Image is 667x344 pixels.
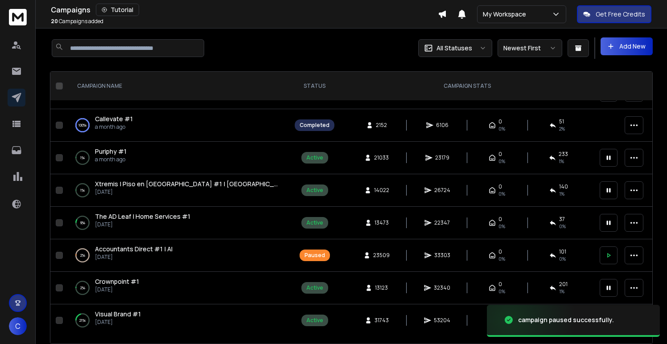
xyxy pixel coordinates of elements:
[518,315,614,324] div: campaign paused successfully.
[66,304,289,337] td: 21%Visual Brand #1[DATE]
[95,115,133,123] a: Callevate #1
[66,142,289,174] td: 1%Puriphy #1a month ago
[306,187,323,194] div: Active
[559,158,564,165] span: 1 %
[435,154,449,161] span: 23179
[559,125,565,132] span: 2 %
[498,125,505,132] span: 0%
[375,284,388,291] span: 13123
[95,254,173,261] p: [DATE]
[80,186,85,195] p: 1 %
[374,187,389,194] span: 14022
[559,190,564,197] span: 1 %
[498,39,562,57] button: Newest First
[498,151,502,158] span: 0
[577,5,651,23] button: Get Free Credits
[66,72,289,101] th: CAMPAIGN NAME
[498,158,505,165] span: 0%
[596,10,645,19] p: Get Free Credits
[79,316,86,325] p: 21 %
[559,288,564,295] span: 1 %
[375,219,389,226] span: 13473
[559,216,565,223] span: 37
[9,317,27,335] button: C
[306,317,323,324] div: Active
[95,310,141,319] a: Visual Brand #1
[95,188,280,196] p: [DATE]
[95,156,127,163] p: a month ago
[559,255,566,262] span: 0 %
[95,180,293,188] span: Xtremis | Piso en [GEOGRAPHIC_DATA] #1 | [GEOGRAPHIC_DATA]
[95,245,173,253] span: Accountants Direct #1 | AI
[78,121,86,130] p: 100 %
[601,37,653,55] button: Add New
[434,187,450,194] span: 26724
[306,154,323,161] div: Active
[483,10,530,19] p: My Workspace
[559,223,566,230] span: 0 %
[373,252,390,259] span: 23509
[51,4,438,16] div: Campaigns
[80,153,85,162] p: 1 %
[95,221,190,228] p: [DATE]
[498,288,505,295] span: 0%
[95,277,139,286] a: Crownpoint #1
[434,317,450,324] span: 53204
[96,4,139,16] button: Tutorial
[498,223,505,230] span: 0%
[559,183,568,190] span: 140
[95,310,141,318] span: Visual Brand #1
[498,183,502,190] span: 0
[305,252,325,259] div: Paused
[80,218,85,227] p: 9 %
[51,17,58,25] span: 20
[340,72,594,101] th: CAMPAIGN STATS
[80,251,85,260] p: 2 %
[498,118,502,125] span: 0
[95,147,127,156] a: Puriphy #1
[80,283,85,292] p: 2 %
[436,44,472,53] p: All Statuses
[289,72,340,101] th: STATUS
[375,317,389,324] span: 31743
[95,212,190,221] a: The AD Leaf | Home Services #1
[376,122,387,129] span: 2152
[498,255,505,262] span: 0%
[434,219,450,226] span: 22347
[559,151,568,158] span: 233
[66,272,289,304] td: 2%Crownpoint #1[DATE]
[95,245,173,254] a: Accountants Direct #1 | AI
[306,219,323,226] div: Active
[434,252,450,259] span: 33303
[66,174,289,207] td: 1%Xtremis | Piso en [GEOGRAPHIC_DATA] #1 | [GEOGRAPHIC_DATA][DATE]
[498,190,505,197] span: 0%
[559,281,568,288] span: 201
[95,319,141,326] p: [DATE]
[498,216,502,223] span: 0
[66,239,289,272] td: 2%Accountants Direct #1 | AI[DATE]
[300,122,329,129] div: Completed
[66,109,289,142] td: 100%Callevate #1a month ago
[95,180,280,188] a: Xtremis | Piso en [GEOGRAPHIC_DATA] #1 | [GEOGRAPHIC_DATA]
[498,248,502,255] span: 0
[306,284,323,291] div: Active
[559,118,564,125] span: 51
[436,122,449,129] span: 6106
[374,154,389,161] span: 21033
[95,123,133,131] p: a month ago
[559,248,566,255] span: 101
[51,18,103,25] p: Campaigns added
[498,281,502,288] span: 0
[434,284,450,291] span: 32340
[95,286,139,293] p: [DATE]
[66,207,289,239] td: 9%The AD Leaf | Home Services #1[DATE]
